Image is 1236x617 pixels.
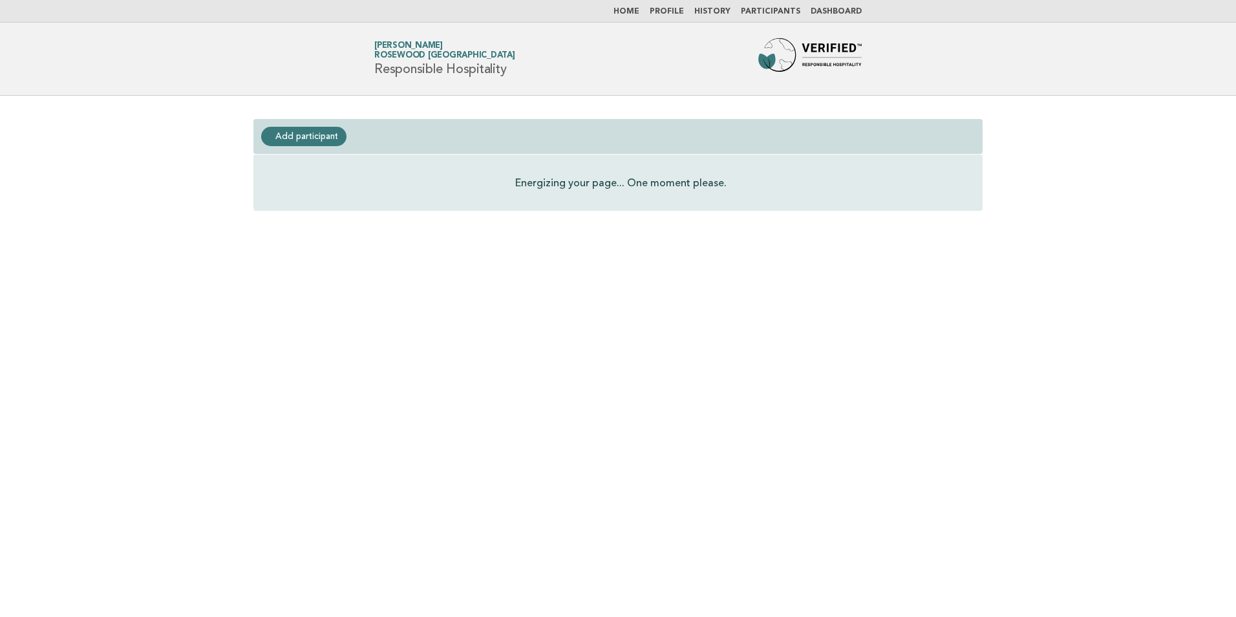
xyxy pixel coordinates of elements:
[811,8,862,16] a: Dashboard
[374,52,515,60] span: Rosewood [GEOGRAPHIC_DATA]
[374,41,515,60] a: [PERSON_NAME]Rosewood [GEOGRAPHIC_DATA]
[758,38,862,80] img: Forbes Travel Guide
[613,8,639,16] a: Home
[650,8,684,16] a: Profile
[515,175,727,190] p: Energizing your page... One moment please.
[741,8,800,16] a: Participants
[374,42,515,76] h1: Responsible Hospitality
[694,8,730,16] a: History
[261,127,346,146] a: Add participant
